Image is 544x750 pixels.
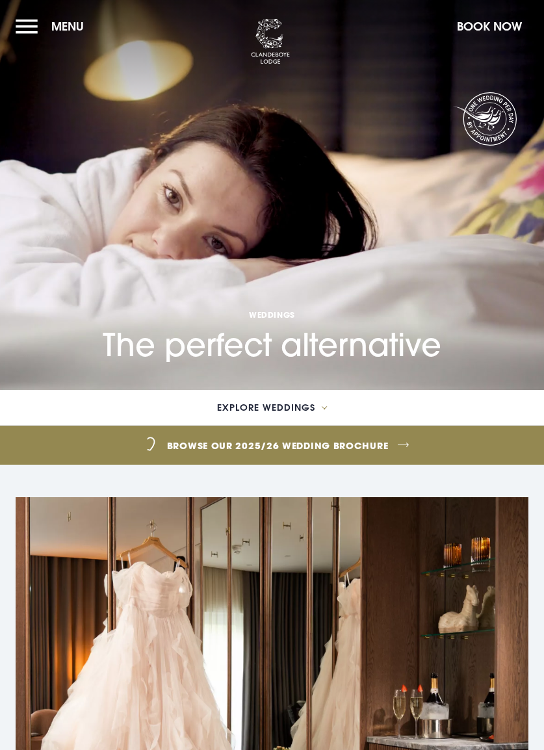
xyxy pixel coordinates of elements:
h1: The perfect alternative [103,218,441,364]
span: Explore Weddings [217,403,315,412]
button: Menu [16,12,90,40]
span: Menu [51,19,84,34]
span: Weddings [103,309,441,320]
button: Book Now [450,12,528,40]
img: Clandeboye Lodge [251,19,290,64]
